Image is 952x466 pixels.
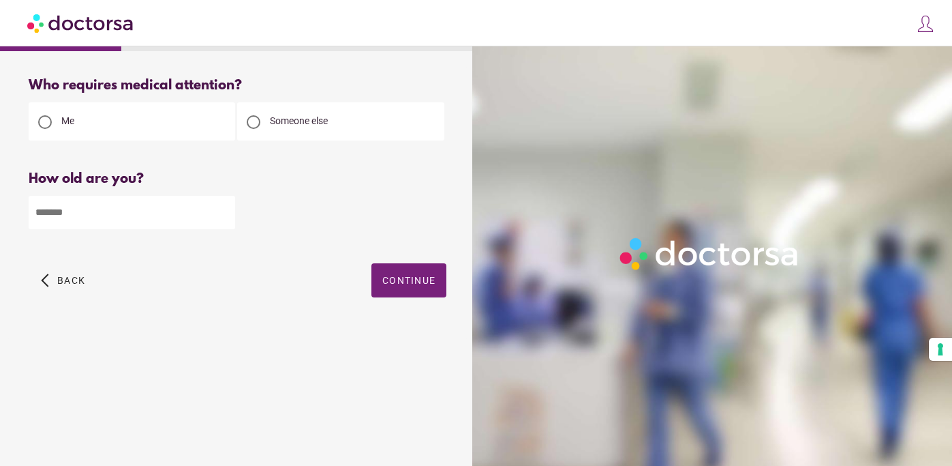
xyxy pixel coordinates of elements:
[57,275,85,286] span: Back
[371,263,446,297] button: Continue
[916,14,935,33] img: icons8-customer-100.png
[27,8,135,38] img: Doctorsa.com
[382,275,435,286] span: Continue
[929,338,952,361] button: Your consent preferences for tracking technologies
[61,115,74,126] span: Me
[615,233,805,275] img: Logo-Doctorsa-trans-White-partial-flat.png
[270,115,328,126] span: Someone else
[35,263,91,297] button: arrow_back_ios Back
[29,171,446,187] div: How old are you?
[29,78,446,93] div: Who requires medical attention?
